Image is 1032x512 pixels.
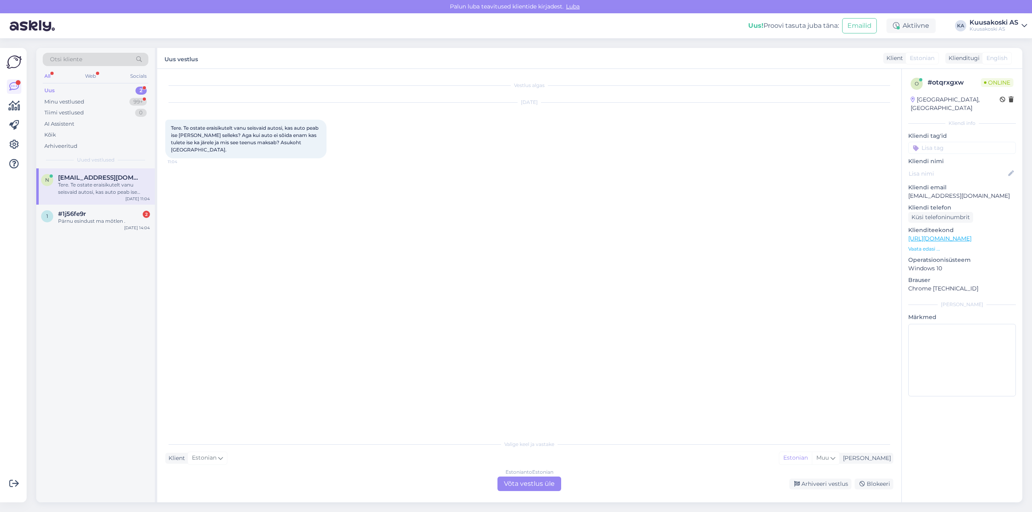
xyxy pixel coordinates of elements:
div: Võta vestlus üle [497,477,561,491]
span: o [915,81,919,87]
b: Uus! [748,22,764,29]
input: Lisa tag [908,142,1016,154]
div: [DATE] 11:04 [125,196,150,202]
div: Uus [44,87,55,95]
p: Kliendi nimi [908,157,1016,166]
label: Uus vestlus [164,53,198,64]
span: Otsi kliente [50,55,82,64]
div: Valige keel ja vastake [165,441,893,448]
div: Küsi telefoninumbrit [908,212,973,223]
div: Kuusakoski AS [970,26,1018,32]
div: [DATE] 14:04 [124,225,150,231]
div: Socials [129,71,148,81]
div: Proovi tasuta juba täna: [748,21,839,31]
div: Estonian [779,452,812,464]
input: Lisa nimi [909,169,1007,178]
div: Kuusakoski AS [970,19,1018,26]
div: Kliendi info [908,120,1016,127]
span: Muu [816,454,829,461]
p: Klienditeekond [908,226,1016,234]
span: Estonian [192,454,216,462]
div: [PERSON_NAME] [908,301,1016,308]
p: Kliendi email [908,183,1016,192]
div: Web [83,71,98,81]
div: KA [955,20,966,31]
p: Kliendi telefon [908,203,1016,212]
span: English [986,54,1007,62]
p: Brauser [908,276,1016,284]
p: [EMAIL_ADDRESS][DOMAIN_NAME] [908,192,1016,200]
div: Tere. Te ostate eraisikutelt vanu seisvaid autosi, kas auto peab ise [PERSON_NAME] selleks? Aga k... [58,181,150,196]
div: 2 [143,211,150,218]
a: [URL][DOMAIN_NAME] [908,235,972,242]
span: #1j56fe9r [58,210,86,218]
div: Klient [165,454,185,462]
span: Online [981,78,1013,87]
span: nellipenu@gmail.com [58,174,142,181]
p: Vaata edasi ... [908,245,1016,253]
span: Luba [564,3,582,10]
span: 1 [46,213,48,219]
div: 99+ [129,98,147,106]
div: Tiimi vestlused [44,109,84,117]
div: Klienditugi [945,54,980,62]
span: Uued vestlused [77,156,114,164]
span: n [45,177,49,183]
div: Kõik [44,131,56,139]
div: [PERSON_NAME] [840,454,891,462]
span: Tere. Te ostate eraisikutelt vanu seisvaid autosi, kas auto peab ise [PERSON_NAME] selleks? Aga k... [171,125,320,153]
div: Blokeeri [855,479,893,489]
div: Pärnu esindust ma mõtlen . [58,218,150,225]
div: # otqrxgxw [928,78,981,87]
div: Klient [883,54,903,62]
div: Arhiveeritud [44,142,77,150]
p: Windows 10 [908,264,1016,273]
div: [GEOGRAPHIC_DATA], [GEOGRAPHIC_DATA] [911,95,1000,112]
span: 11:04 [168,159,198,165]
div: Estonian to Estonian [506,468,553,476]
div: AI Assistent [44,120,74,128]
p: Chrome [TECHNICAL_ID] [908,284,1016,293]
button: Emailid [842,18,877,33]
a: Kuusakoski ASKuusakoski AS [970,19,1027,32]
div: Vestlus algas [165,82,893,89]
div: 0 [135,109,147,117]
p: Märkmed [908,313,1016,321]
div: Arhiveeri vestlus [789,479,851,489]
div: [DATE] [165,99,893,106]
div: Minu vestlused [44,98,84,106]
div: Aktiivne [886,19,936,33]
span: Estonian [910,54,934,62]
p: Kliendi tag'id [908,132,1016,140]
p: Operatsioonisüsteem [908,256,1016,264]
div: 2 [135,87,147,95]
div: All [43,71,52,81]
img: Askly Logo [6,54,22,70]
